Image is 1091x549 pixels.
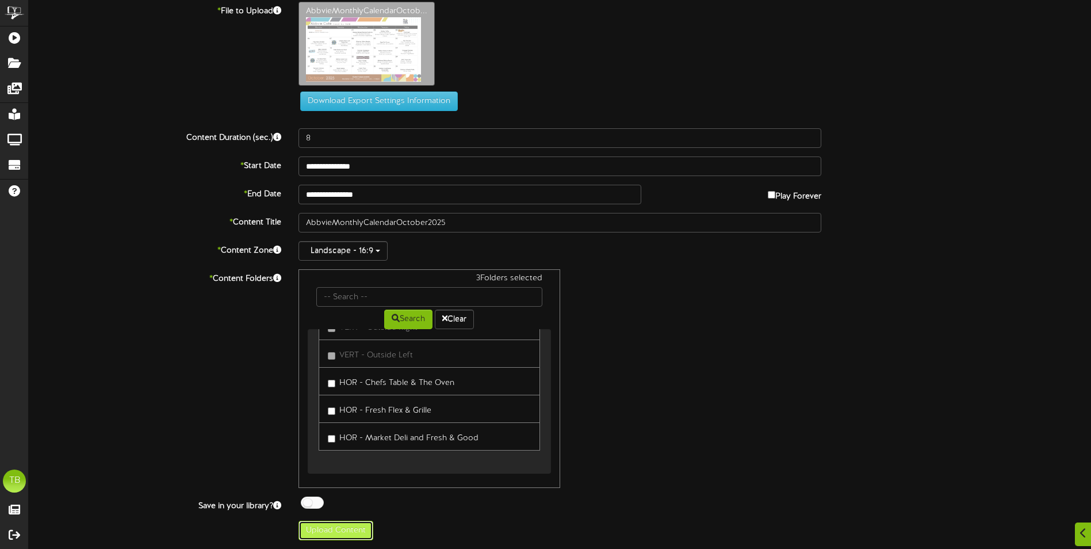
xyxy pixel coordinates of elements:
[20,269,290,285] label: Content Folders
[339,351,413,360] span: VERT - Outside Left
[435,310,474,329] button: Clear
[20,157,290,172] label: Start Date
[328,401,431,417] label: HOR - Fresh Flex & Grille
[328,352,335,360] input: VERT - Outside Left
[20,497,290,512] label: Save in your library?
[298,241,388,261] button: Landscape - 16:9
[20,213,290,228] label: Content Title
[328,373,454,389] label: HOR - Chefs Table & The Oven
[328,407,335,415] input: HOR - Fresh Flex & Grille
[300,91,458,111] button: Download Export Settings Information
[298,521,373,540] button: Upload Content
[316,287,542,307] input: -- Search --
[20,128,290,144] label: Content Duration (sec.)
[3,470,26,493] div: TB
[768,191,775,199] input: Play Forever
[328,380,335,387] input: HOR - Chefs Table & The Oven
[298,213,821,232] input: Title of this Content
[294,97,458,106] a: Download Export Settings Information
[768,185,821,203] label: Play Forever
[308,273,550,287] div: 3 Folders selected
[384,310,432,329] button: Search
[20,241,290,257] label: Content Zone
[328,429,478,444] label: HOR - Market Deli and Fresh & Good
[20,2,290,17] label: File to Upload
[328,435,335,443] input: HOR - Market Deli and Fresh & Good
[20,185,290,200] label: End Date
